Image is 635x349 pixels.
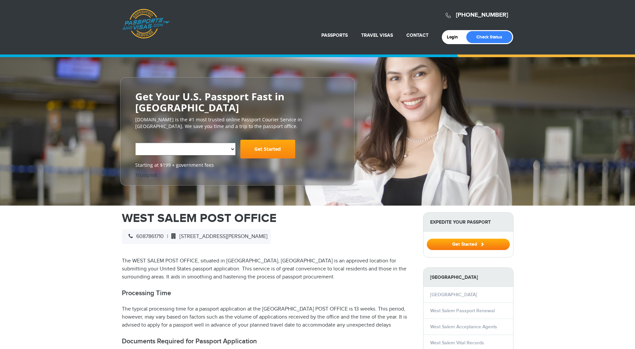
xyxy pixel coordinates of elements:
a: West Salem Acceptance Agents [430,324,497,330]
p: The typical processing time for a passport application at the [GEOGRAPHIC_DATA] POST OFFICE is 13... [122,305,413,329]
h1: WEST SALEM POST OFFICE [122,212,413,224]
span: 6087861710 [125,233,164,240]
a: Login [447,34,463,40]
a: Passports [321,32,348,38]
a: Contact [406,32,428,38]
a: Check Status [466,31,512,43]
a: West Salem Vital Records [430,340,484,346]
strong: [GEOGRAPHIC_DATA] [423,268,513,287]
a: [GEOGRAPHIC_DATA] [430,292,477,298]
span: [STREET_ADDRESS][PERSON_NAME] [168,233,267,240]
strong: Expedite Your Passport [423,213,513,232]
h2: Documents Required for Passport Application [122,337,413,345]
span: Starting at $199 + government fees [135,162,339,168]
h2: Processing Time [122,289,413,297]
div: | [122,229,271,244]
a: Travel Visas [361,32,393,38]
button: Get Started [427,239,510,250]
a: Passports & [DOMAIN_NAME] [122,9,170,39]
a: [PHONE_NUMBER] [456,11,508,19]
p: The WEST SALEM POST OFFICE, situated in [GEOGRAPHIC_DATA], [GEOGRAPHIC_DATA] is an approved locat... [122,257,413,281]
h2: Get Your U.S. Passport Fast in [GEOGRAPHIC_DATA] [135,91,339,113]
a: Trustpilot [135,172,157,178]
p: [DOMAIN_NAME] is the #1 most trusted online Passport Courier Service in [GEOGRAPHIC_DATA]. We sav... [135,116,339,130]
a: West Salem Passport Renewal [430,308,495,314]
a: Get Started [427,241,510,247]
a: Get Started [240,140,295,158]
